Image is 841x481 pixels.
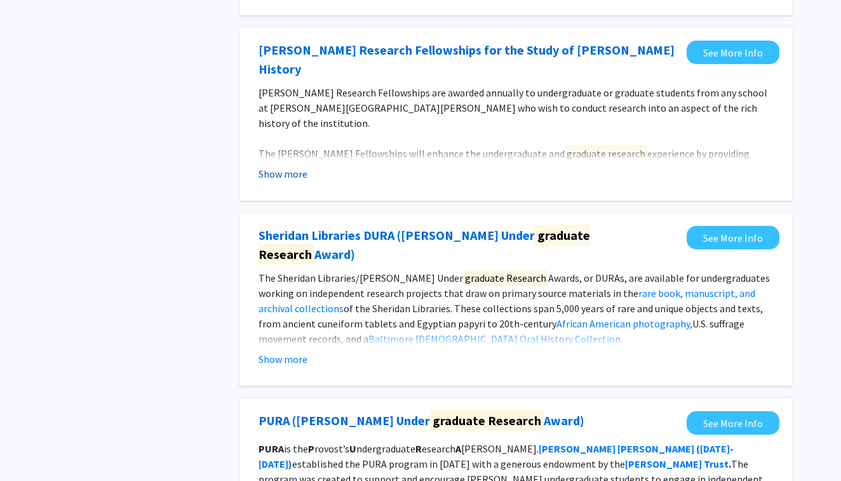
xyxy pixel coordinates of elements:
[284,442,308,455] span: is the
[259,226,680,264] a: Opens in a new tab
[687,41,779,64] a: Opens in a new tab
[259,411,584,430] a: Opens in a new tab
[314,442,349,455] span: rovost’s
[368,333,621,345] a: Baltimore [DEMOGRAPHIC_DATA] Oral History Collection
[259,225,590,265] mark: graduate Research
[565,145,647,162] mark: graduate research
[356,442,415,455] span: ndergraduate
[259,442,284,455] strong: PURA
[455,442,461,455] strong: A
[430,410,544,431] mark: graduate Research
[463,270,548,286] mark: graduate Research
[259,352,307,367] button: Show more
[259,85,773,131] p: [PERSON_NAME] Research Fellowships are awarded annually to undergraduate or graduate students fro...
[10,424,54,471] iframe: Chat
[308,442,314,455] strong: P
[556,317,692,330] a: African American photography,
[729,458,731,470] strong: .
[259,146,773,222] p: The [PERSON_NAME] Fellowships will enhance the undergraduate and experience by providing opportun...
[422,442,455,455] span: esearch
[349,442,356,455] strong: U
[687,226,779,249] a: Opens in a new tab
[292,458,625,470] span: established the PURA program in [DATE] with a generous endowment by the
[415,442,422,455] strong: R
[461,442,539,455] span: [PERSON_NAME].
[625,458,729,470] a: [PERSON_NAME] Trust
[259,270,773,346] p: The Sheridan Libraries/[PERSON_NAME] Under Awards, or DURAs, are available for undergraduates wor...
[259,166,307,181] button: Show more
[259,41,680,79] a: Opens in a new tab
[687,411,779,435] a: Opens in a new tab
